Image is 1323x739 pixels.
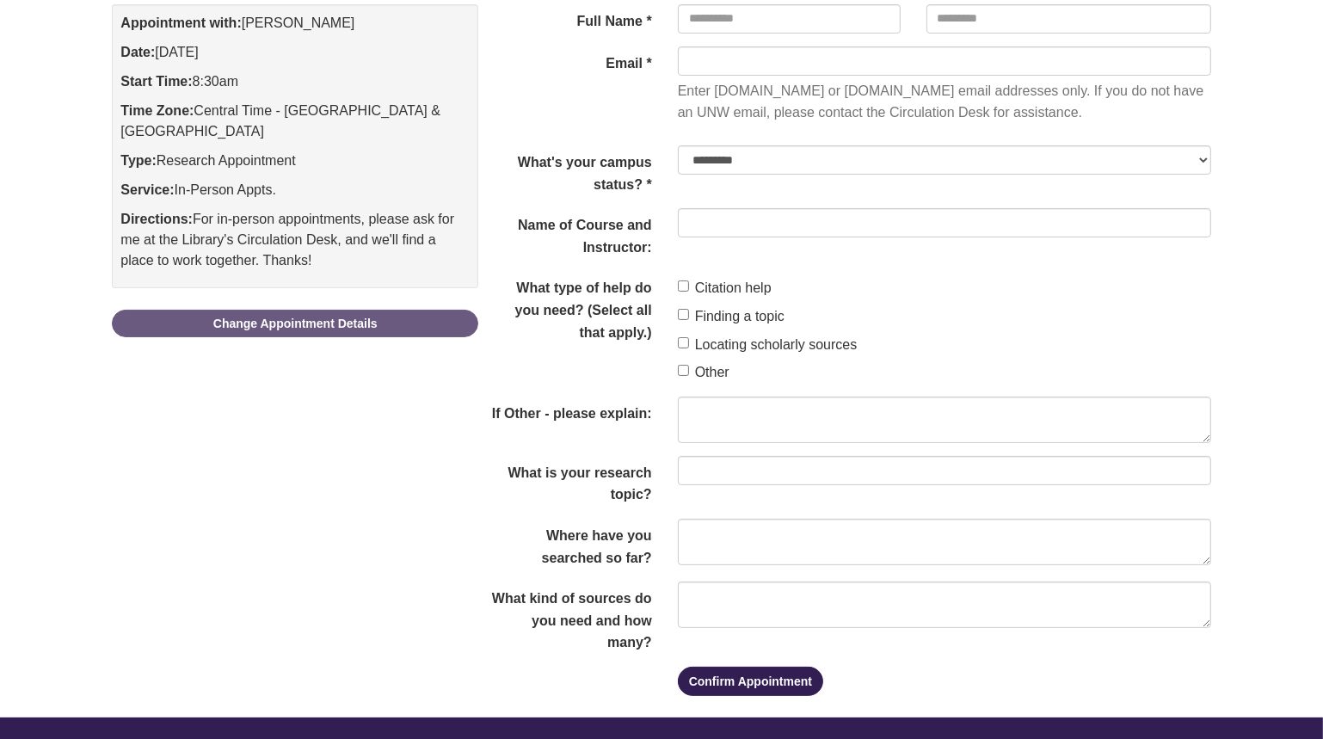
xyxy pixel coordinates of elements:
[478,46,665,75] label: Email *
[120,151,470,171] p: Research Appointment
[478,582,665,654] label: What kind of sources do you need and how many?
[120,153,156,168] strong: Type:
[478,456,665,506] label: What is your research topic?
[120,45,155,59] strong: Date:
[678,334,858,356] label: Locating scholarly sources
[120,180,470,200] p: In-Person Appts.
[112,310,478,337] a: Change Appointment Details
[678,280,689,292] input: Citation help
[120,182,174,197] strong: Service:
[478,145,665,195] label: What's your campus status? *
[478,4,665,33] span: Full Name *
[120,13,470,34] p: [PERSON_NAME]
[120,42,470,63] p: [DATE]
[478,519,665,569] label: Where have you searched so far?
[120,15,241,30] strong: Appointment with:
[678,277,772,299] label: Citation help
[120,101,470,142] p: Central Time - [GEOGRAPHIC_DATA] & [GEOGRAPHIC_DATA]
[678,337,689,348] input: Locating scholarly sources
[120,71,470,92] p: 8:30am
[478,208,665,258] label: Name of Course and Instructor:
[678,667,823,696] button: Confirm Appointment
[120,212,193,226] strong: Directions:
[678,80,1211,124] div: Enter [DOMAIN_NAME] or [DOMAIN_NAME] email addresses only. If you do not have an UNW email, pleas...
[678,309,689,320] input: Finding a topic
[478,271,665,343] legend: What type of help do you need? (Select all that apply.)
[678,361,729,384] label: Other
[120,74,192,89] strong: Start Time:
[120,209,470,271] p: For in-person appointments, please ask for me at the Library's Circulation Desk, and we'll find a...
[478,397,665,425] label: If Other - please explain:
[120,103,194,118] strong: Time Zone:
[678,365,689,376] input: Other
[678,305,785,328] label: Finding a topic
